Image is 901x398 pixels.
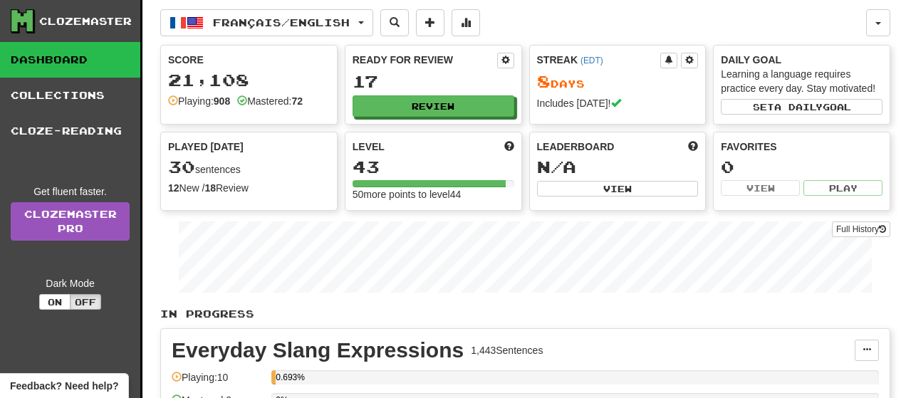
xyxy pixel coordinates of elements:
[537,71,551,91] span: 8
[721,158,882,176] div: 0
[168,157,195,177] span: 30
[774,102,823,112] span: a daily
[803,180,882,196] button: Play
[416,9,444,36] button: Add sentence to collection
[168,182,179,194] strong: 12
[353,73,514,90] div: 17
[721,180,800,196] button: View
[39,14,132,28] div: Clozemaster
[214,95,230,107] strong: 908
[70,294,101,310] button: Off
[10,379,118,393] span: Open feedback widget
[721,53,882,67] div: Daily Goal
[168,140,244,154] span: Played [DATE]
[537,140,615,154] span: Leaderboard
[537,96,699,110] div: Includes [DATE]!
[380,9,409,36] button: Search sentences
[537,53,661,67] div: Streak
[471,343,543,357] div: 1,443 Sentences
[39,294,71,310] button: On
[832,221,890,237] button: Full History
[353,53,497,67] div: Ready for Review
[172,340,464,361] div: Everyday Slang Expressions
[537,181,699,197] button: View
[213,16,350,28] span: Français / English
[291,95,303,107] strong: 72
[353,95,514,117] button: Review
[11,184,130,199] div: Get fluent faster.
[504,140,514,154] span: Score more points to level up
[580,56,603,66] a: (EDT)
[168,94,230,108] div: Playing:
[237,94,303,108] div: Mastered:
[537,157,576,177] span: N/A
[688,140,698,154] span: This week in points, UTC
[160,307,890,321] p: In Progress
[11,202,130,241] a: ClozemasterPro
[204,182,216,194] strong: 18
[721,140,882,154] div: Favorites
[721,67,882,95] div: Learning a language requires practice every day. Stay motivated!
[168,53,330,67] div: Score
[11,276,130,290] div: Dark Mode
[160,9,373,36] button: Français/English
[168,181,330,195] div: New / Review
[353,140,385,154] span: Level
[537,73,699,91] div: Day s
[353,187,514,201] div: 50 more points to level 44
[721,99,882,115] button: Seta dailygoal
[168,158,330,177] div: sentences
[168,71,330,89] div: 21,108
[353,158,514,176] div: 43
[452,9,480,36] button: More stats
[172,370,264,394] div: Playing: 10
